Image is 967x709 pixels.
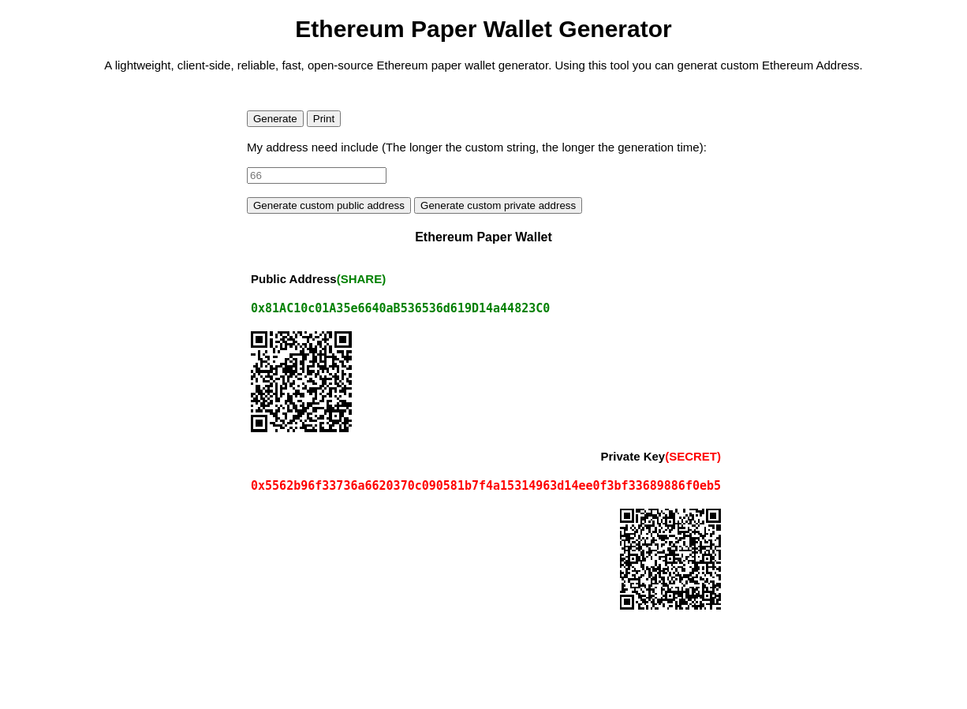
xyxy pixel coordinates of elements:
[6,16,961,43] h1: Ethereum Paper Wallet Generator
[414,197,582,214] button: Generate custom private address
[251,479,721,493] div: 0x5562b96f33736a6620370c090581b7f4a15314963d14ee0f3bf33689886f0eb5
[6,58,961,72] p: A lightweight, client-side, reliable, fast, open-source Ethereum paper wallet generator. Using th...
[307,110,341,127] button: Print
[251,331,352,432] img: Scan me!
[600,450,721,463] div: Private Key
[247,167,386,184] input: 66
[247,110,304,127] button: Generate
[247,264,725,293] th: Public Address
[251,301,721,315] div: 0x81AC10c01A35e6640aB536536d619D14a44823C0
[620,509,721,610] img: Scan me!
[415,230,552,244] span: Ethereum Paper Wallet
[247,197,411,214] button: Generate custom public address
[620,509,721,611] div: 0x4a3d64779acab3eb24f325238c71299300bcfbd8bf987695cb511007e4209910
[247,140,707,154] label: My address need include (The longer the custom string, the longer the generation time):
[251,331,721,434] div: 0xCC423f17f37D67a1BE73ea8f57bb3BAFB9759d52
[337,272,386,285] span: (SHARE)
[665,450,721,463] span: (SECRET)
